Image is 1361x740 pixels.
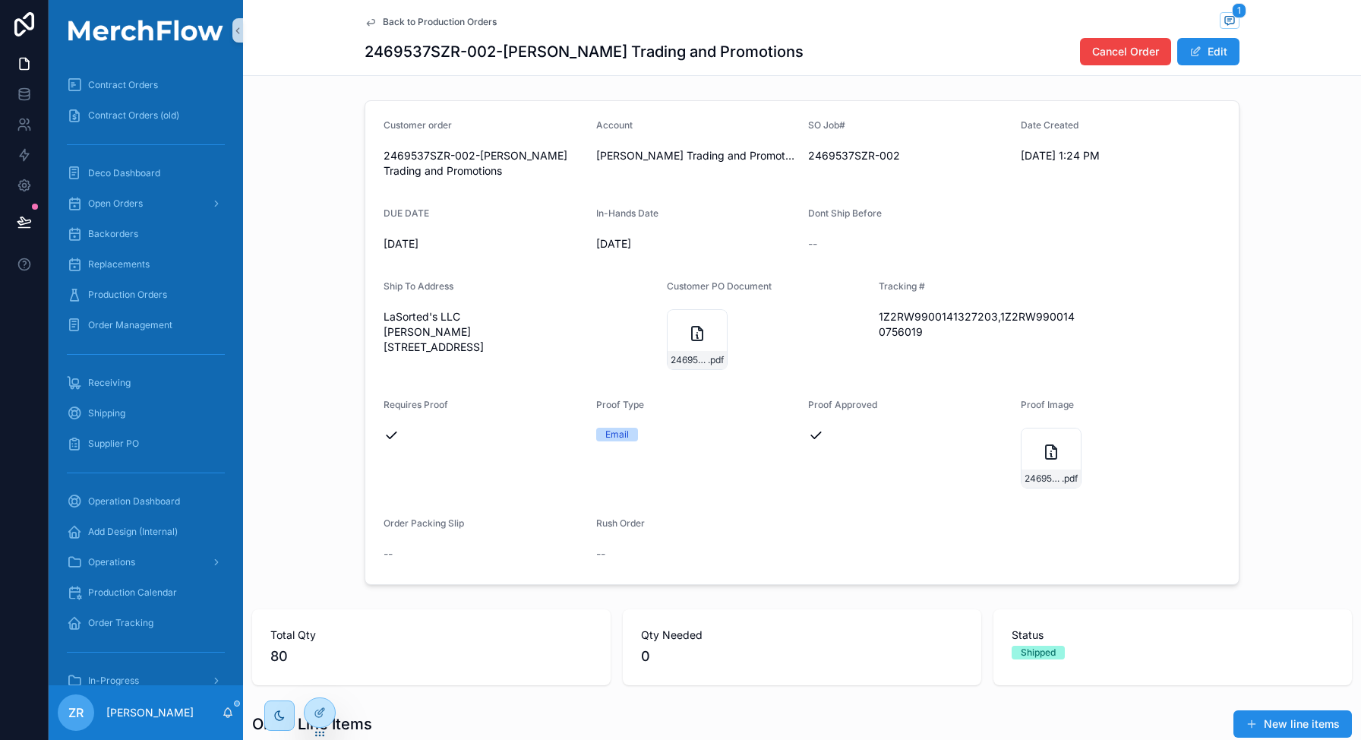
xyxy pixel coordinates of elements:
a: Contract Orders [58,71,234,99]
span: -- [808,236,817,251]
span: Production Orders [88,289,167,301]
span: Rush Order [596,517,645,529]
a: Receiving [58,369,234,397]
span: Requires Proof [384,399,448,410]
span: 1Z2RW9900141327203,1Z2RW9900140756019 [879,309,1079,340]
span: 2469537SZR-002 [671,354,708,366]
span: [DATE] [596,236,797,251]
a: Order Management [58,311,234,339]
span: Deco Dashboard [88,167,160,179]
span: Status [1012,628,1334,643]
span: 2469537SZR-002-[PERSON_NAME] Trading and Promotions [384,148,584,179]
span: Backorders [88,228,138,240]
button: 1 [1220,12,1239,31]
a: Production Calendar [58,579,234,606]
span: Customer PO Document [667,280,772,292]
span: [DATE] 1:24 PM [1021,148,1221,163]
a: Back to Production Orders [365,16,497,28]
span: -- [384,546,393,561]
a: Operation Dashboard [58,488,234,515]
a: Contract Orders (old) [58,102,234,129]
span: Date Created [1021,119,1078,131]
span: Receiving [88,377,131,389]
a: Order Tracking [58,609,234,637]
h1: 2469537SZR-002-[PERSON_NAME] Trading and Promotions [365,41,804,62]
span: Back to Production Orders [383,16,497,28]
h1: Order Line Items [252,713,372,735]
span: -- [596,546,605,561]
span: Order Tracking [88,617,153,629]
span: In-Progress [88,675,139,687]
span: [PERSON_NAME] Trading and Promotions [596,148,797,163]
div: scrollable content [49,61,243,685]
span: LaSorted's LLC [PERSON_NAME] [STREET_ADDRESS] [384,309,655,355]
span: Production Calendar [88,587,177,599]
span: Order Management [88,319,172,331]
span: Proof Type [596,399,644,410]
span: In-Hands Date [596,207,658,219]
a: Backorders [58,220,234,248]
span: Cancel Order [1092,44,1159,59]
span: 2469537SZR-002 [808,148,1009,163]
span: Add Design (Internal) [88,526,178,538]
span: Operations [88,556,135,568]
span: Qty Needed [641,628,963,643]
span: Contract Orders (old) [88,109,179,122]
a: Shipping [58,400,234,427]
span: Operation Dashboard [88,495,180,508]
img: App logo [58,20,234,41]
span: Customer order [384,119,452,131]
span: Replacements [88,258,150,270]
span: Supplier PO [88,438,139,450]
a: Deco Dashboard [58,160,234,187]
span: Open Orders [88,198,143,210]
span: DUE DATE [384,207,429,219]
a: Replacements [58,251,234,278]
a: Production Orders [58,281,234,308]
a: Open Orders [58,190,234,217]
div: Email [605,428,629,441]
span: .pdf [1062,473,1078,485]
span: Order Packing Slip [384,517,464,529]
span: Proof Image [1021,399,1074,410]
span: Proof Approved [808,399,877,410]
span: ZR [68,704,84,722]
span: [DATE] [384,236,584,251]
span: Ship To Address [384,280,453,292]
span: 2469537SZR-002---Virtual-Proof---revisedv2 [1025,473,1062,485]
button: Edit [1177,38,1239,65]
span: Total Qty [270,628,592,643]
span: Shipping [88,407,125,419]
span: 80 [270,646,592,667]
span: 1 [1232,3,1246,18]
span: 0 [641,646,963,667]
a: Operations [58,549,234,576]
span: Account [596,119,633,131]
p: [PERSON_NAME] [106,705,194,720]
span: Contract Orders [88,79,158,91]
a: Supplier PO [58,430,234,457]
span: Tracking # [879,280,925,292]
span: Dont Ship Before [808,207,882,219]
span: SO Job# [808,119,845,131]
span: .pdf [708,354,724,366]
a: Add Design (Internal) [58,518,234,546]
button: Cancel Order [1080,38,1171,65]
a: In-Progress [58,667,234,694]
button: New line items [1233,710,1352,738]
div: Shipped [1021,646,1056,659]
